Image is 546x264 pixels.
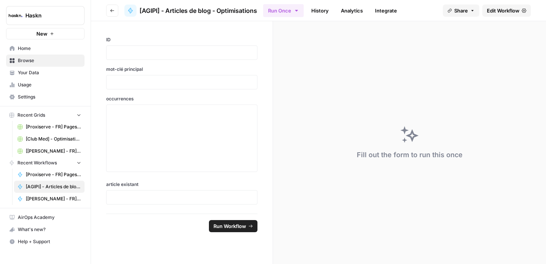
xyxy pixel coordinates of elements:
div: What's new? [6,224,84,235]
label: occurrences [106,95,257,102]
span: Recent Grids [17,112,45,119]
a: [Club Med] - Optimisation + FAQ Grid [14,133,85,145]
a: [AGIPI] - Articles de blog - Optimisations [124,5,257,17]
button: Run Once [263,4,304,17]
button: Recent Grids [6,109,85,121]
span: Help + Support [18,238,81,245]
a: [AGIPI] - Articles de blog - Optimisations [14,181,85,193]
span: Recent Workflows [17,159,57,166]
span: Usage [18,81,81,88]
button: Workspace: Haskn [6,6,85,25]
span: Settings [18,94,81,100]
a: [[PERSON_NAME] - FR] - articles de blog (optimisation) [14,193,85,205]
a: Edit Workflow [482,5,531,17]
a: Analytics [336,5,367,17]
span: Home [18,45,81,52]
a: Integrate [370,5,402,17]
span: Haskn [25,12,71,19]
span: AirOps Academy [18,214,81,221]
span: New [36,30,47,37]
span: [Proxiserve - FR] Pages catégories - 800 mots sans FAQ [26,171,81,178]
a: [Proxiserve - FR] Pages catégories - 800 mots sans FAQ Grid [14,121,85,133]
span: Edit Workflow [487,7,519,14]
a: [[PERSON_NAME] - FR] - page programme - 400 mots Grid [14,145,85,157]
button: What's new? [6,223,85,236]
div: Fill out the form to run this once [357,150,463,160]
label: ID [106,36,257,43]
label: article existant [106,181,257,188]
span: [Proxiserve - FR] Pages catégories - 800 mots sans FAQ Grid [26,123,81,130]
span: [[PERSON_NAME] - FR] - articles de blog (optimisation) [26,195,81,202]
a: Settings [6,91,85,103]
span: [AGIPI] - Articles de blog - Optimisations [140,6,257,15]
button: Recent Workflows [6,157,85,169]
span: Browse [18,57,81,64]
span: [[PERSON_NAME] - FR] - page programme - 400 mots Grid [26,148,81,155]
a: [Proxiserve - FR] Pages catégories - 800 mots sans FAQ [14,169,85,181]
a: History [307,5,333,17]
label: mot-clé principal [106,66,257,73]
span: [Club Med] - Optimisation + FAQ Grid [26,136,81,142]
a: AirOps Academy [6,211,85,223]
span: Your Data [18,69,81,76]
a: Browse [6,55,85,67]
a: Usage [6,79,85,91]
button: Share [443,5,479,17]
a: Your Data [6,67,85,79]
button: Help + Support [6,236,85,248]
span: Share [454,7,468,14]
img: Haskn Logo [9,9,22,22]
span: [AGIPI] - Articles de blog - Optimisations [26,183,81,190]
span: Run Workflow [213,222,246,230]
button: Run Workflow [209,220,257,232]
button: New [6,28,85,39]
a: Home [6,42,85,55]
